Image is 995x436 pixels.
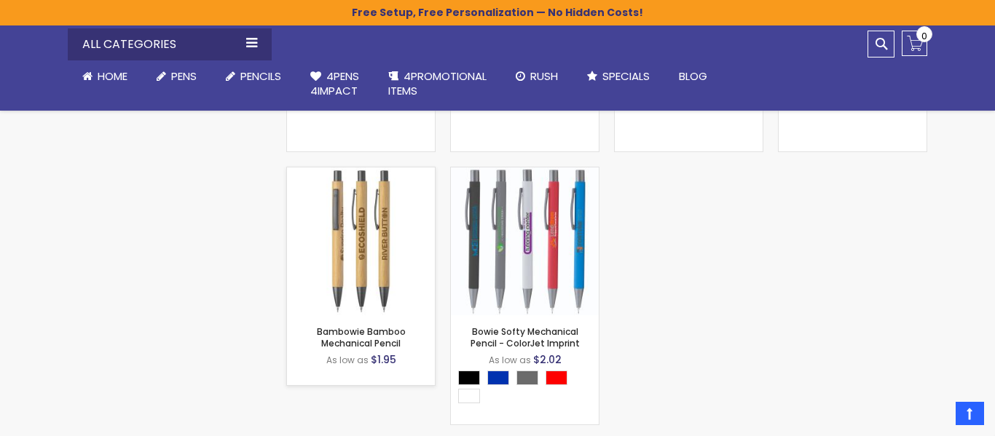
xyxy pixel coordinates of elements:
[489,354,531,366] span: As low as
[98,68,127,84] span: Home
[956,402,984,425] a: Top
[326,354,369,366] span: As low as
[546,370,567,385] div: Red
[516,370,538,385] div: Grey
[573,60,664,92] a: Specials
[533,352,562,367] span: $2.02
[317,325,406,349] a: Bambowie Bamboo Mechanical Pencil
[487,370,509,385] div: Blue
[388,68,487,98] span: 4PROMOTIONAL ITEMS
[602,68,650,84] span: Specials
[296,60,374,108] a: 4Pens4impact
[679,68,707,84] span: Blog
[451,167,599,179] a: Bowie Softy Mechanical Pencil - ColorJet Imprint
[287,167,435,315] img: Bambowie Bamboo Mechanical Pencil
[142,60,211,92] a: Pens
[458,370,480,385] div: Black
[68,28,272,60] div: All Categories
[902,31,927,56] a: 0
[471,325,580,349] a: Bowie Softy Mechanical Pencil - ColorJet Imprint
[664,60,722,92] a: Blog
[310,68,359,98] span: 4Pens 4impact
[458,389,480,403] div: White
[501,60,573,92] a: Rush
[211,60,296,92] a: Pencils
[287,167,435,179] a: Bambowie Bamboo Mechanical Pencil
[374,60,501,108] a: 4PROMOTIONALITEMS
[451,167,599,315] img: Bowie Softy Mechanical Pencil - ColorJet Imprint
[68,60,142,92] a: Home
[240,68,281,84] span: Pencils
[371,352,396,367] span: $1.95
[530,68,558,84] span: Rush
[458,370,599,407] div: Select A Color
[171,68,197,84] span: Pens
[921,29,927,43] span: 0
